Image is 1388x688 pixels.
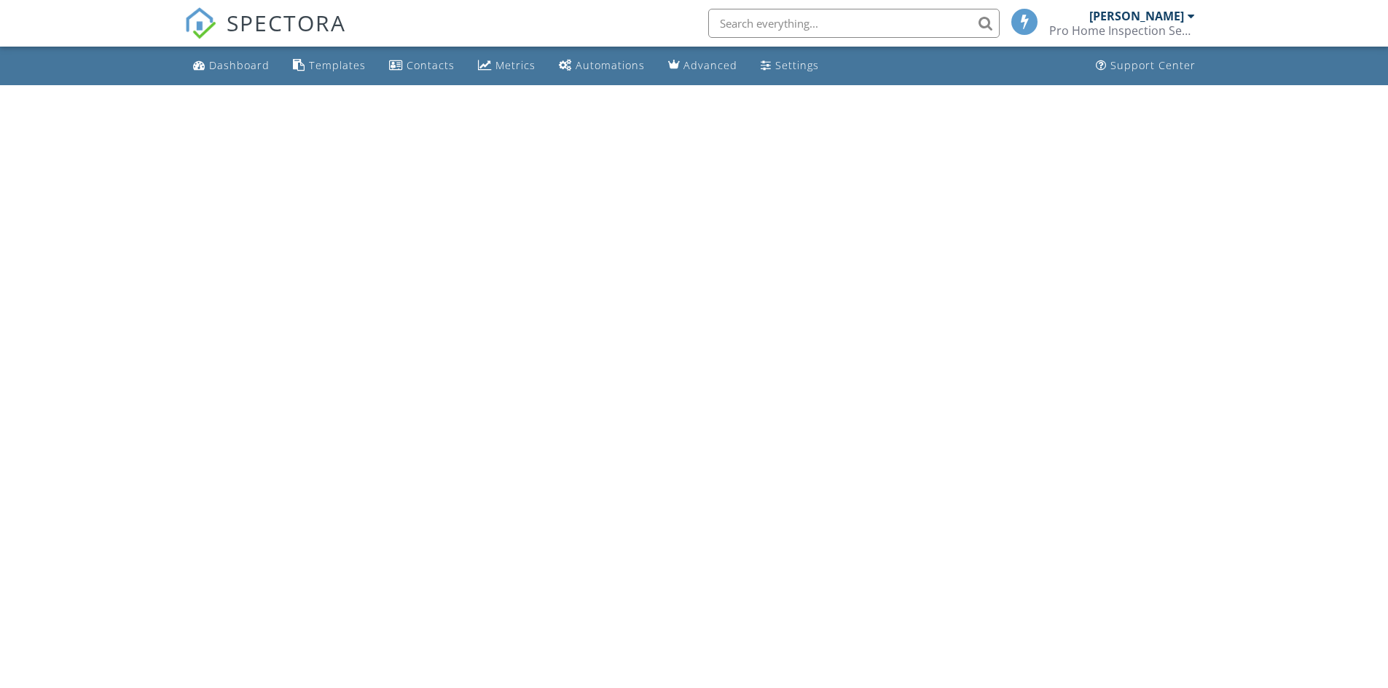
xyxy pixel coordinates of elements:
[1090,52,1201,79] a: Support Center
[683,58,737,72] div: Advanced
[576,58,645,72] div: Automations
[184,7,216,39] img: The Best Home Inspection Software - Spectora
[1049,23,1195,38] div: Pro Home Inspection Services LLC.
[472,52,541,79] a: Metrics
[1110,58,1196,72] div: Support Center
[662,52,743,79] a: Advanced
[187,52,275,79] a: Dashboard
[287,52,372,79] a: Templates
[1089,9,1184,23] div: [PERSON_NAME]
[383,52,460,79] a: Contacts
[309,58,366,72] div: Templates
[184,20,346,50] a: SPECTORA
[227,7,346,38] span: SPECTORA
[708,9,1000,38] input: Search everything...
[495,58,536,72] div: Metrics
[407,58,455,72] div: Contacts
[755,52,825,79] a: Settings
[553,52,651,79] a: Automations (Basic)
[209,58,270,72] div: Dashboard
[775,58,819,72] div: Settings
